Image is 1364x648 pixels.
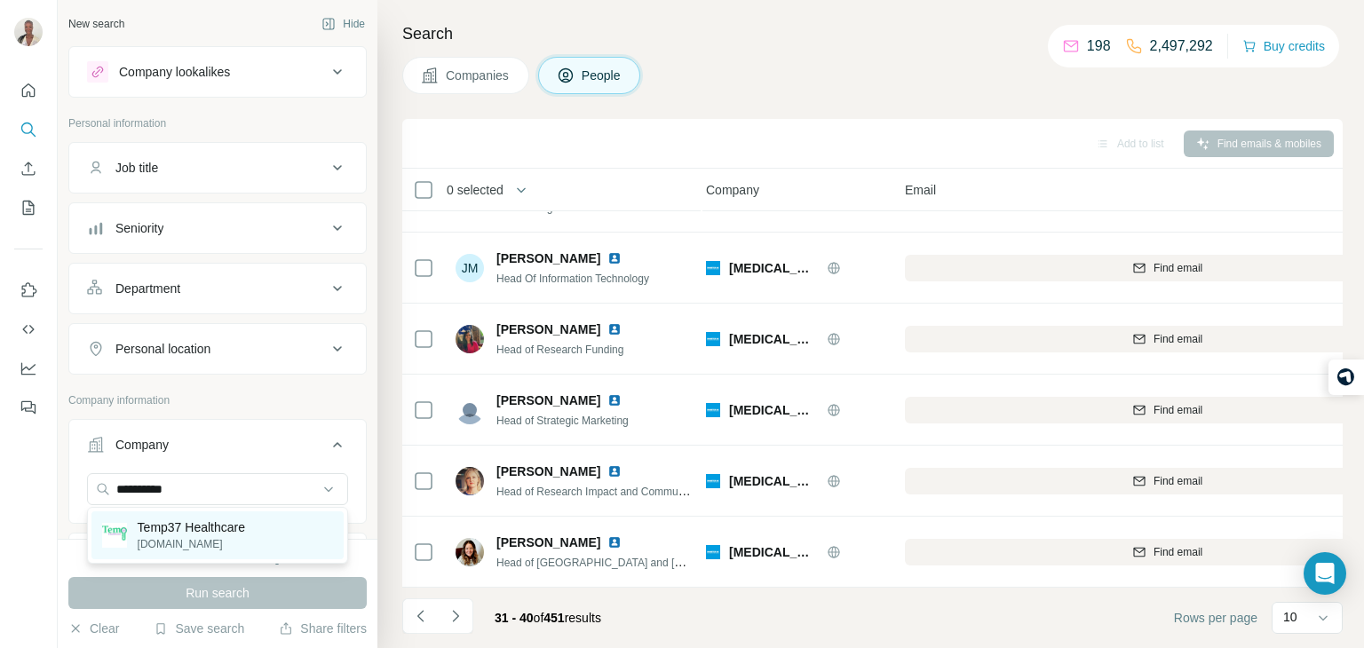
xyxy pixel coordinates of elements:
span: Head of Research Funding [496,344,623,356]
span: results [495,611,601,625]
span: [MEDICAL_DATA] UK [729,259,818,277]
span: [PERSON_NAME] [496,533,600,551]
button: Share filters [279,620,367,637]
span: [MEDICAL_DATA] UK [729,472,818,490]
img: LinkedIn logo [607,464,622,478]
div: Department [115,280,180,297]
div: Company lookalikes [119,63,230,81]
span: [PERSON_NAME] [496,249,600,267]
img: Logo of Diabetes UK [706,474,720,488]
p: 2,497,292 [1150,36,1213,57]
button: Enrich CSV [14,153,43,185]
button: Save search [154,620,244,637]
div: JM [456,254,484,282]
span: Find email [1154,402,1202,418]
span: Find email [1154,473,1202,489]
span: People [582,67,623,84]
button: Quick start [14,75,43,107]
button: Personal location [69,328,366,370]
span: 451 [543,611,564,625]
div: Open Intercom Messenger [1304,552,1346,595]
p: 10 [1283,608,1297,626]
span: [MEDICAL_DATA] UK [729,330,818,348]
p: Temp37 Healthcare [138,518,245,536]
span: [MEDICAL_DATA] UK [729,401,818,419]
button: Buy credits [1242,34,1325,59]
img: Logo of Diabetes UK [706,545,720,559]
span: Head of Digital Content & Services [496,202,661,214]
span: Find email [1154,331,1202,347]
span: Head of Strategic Marketing [496,415,629,427]
span: [PERSON_NAME] [496,320,600,338]
span: Email [905,181,936,199]
span: [PERSON_NAME] [496,462,600,480]
button: Clear [68,620,119,637]
img: Avatar [456,538,484,566]
p: [DOMAIN_NAME] [138,536,245,552]
button: Industry [69,537,366,580]
span: Head of Research Impact and Communications [496,484,720,498]
span: 31 - 40 [495,611,534,625]
div: Company [115,436,169,454]
p: Company information [68,392,367,408]
img: Avatar [456,325,484,353]
img: Avatar [456,396,484,424]
img: LinkedIn logo [607,393,622,407]
img: Temp37 Healthcare [102,523,127,548]
button: Company [69,423,366,473]
button: Job title [69,146,366,189]
span: 0 selected [447,181,504,199]
span: Head of [GEOGRAPHIC_DATA] and [GEOGRAPHIC_DATA] [496,555,782,569]
div: Seniority [115,219,163,237]
img: Avatar [14,18,43,46]
button: Use Surfe on LinkedIn [14,274,43,306]
button: Dashboard [14,352,43,384]
img: Logo of Diabetes UK [706,403,720,417]
h4: Search [402,21,1343,46]
span: [MEDICAL_DATA] UK [729,543,818,561]
button: Company lookalikes [69,51,366,93]
button: Seniority [69,207,366,249]
span: Head Of Information Technology [496,273,649,285]
button: Search [14,114,43,146]
span: Rows per page [1174,609,1257,627]
button: Use Surfe API [14,313,43,345]
div: New search [68,16,124,32]
button: My lists [14,192,43,224]
img: LinkedIn logo [607,322,622,336]
button: Hide [309,11,377,37]
img: Logo of Diabetes UK [706,261,720,275]
img: LinkedIn logo [607,535,622,549]
button: Feedback [14,391,43,423]
span: Find email [1154,544,1202,560]
img: Logo of Diabetes UK [706,332,720,346]
p: Personal information [68,115,367,131]
span: Find email [1154,260,1202,276]
img: LinkedIn logo [607,251,622,265]
button: Navigate to next page [438,598,473,634]
span: Company [706,181,759,199]
span: of [534,611,544,625]
div: Personal location [115,340,210,358]
button: Navigate to previous page [402,598,438,634]
div: Job title [115,159,158,177]
span: [PERSON_NAME] [496,391,600,409]
button: Department [69,267,366,310]
p: 198 [1087,36,1111,57]
img: Avatar [456,467,484,495]
span: Companies [446,67,511,84]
